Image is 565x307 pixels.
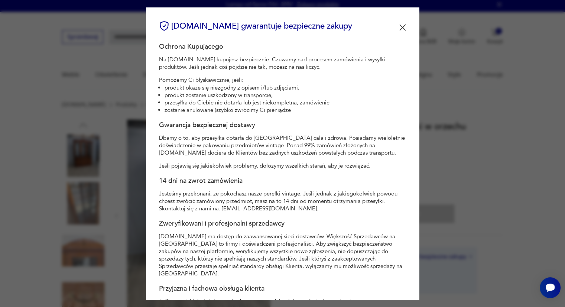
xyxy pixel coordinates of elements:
[165,91,406,99] li: produkt zostanie uszkodzony w transporcie,
[159,21,169,31] img: Ikona certyfikatu
[159,120,406,130] h4: Gwarancja bezpiecznej dostawy
[165,106,406,114] li: zostanie anulowane (szybko zwrócimy Ci pieniądze
[399,24,406,31] img: Ikona zamknięcia
[159,56,406,71] p: Na [DOMAIN_NAME] kupujesz bezpiecznie. Czuwamy nad procesem zamówienia i wysyłki produktów. Jeśli...
[159,76,406,84] p: Pomożemy Ci błyskawicznie, jeśli:
[159,190,406,212] p: Jesteśmy przekonani, że pokochasz nasze perełki vintage. Jeśli jednak z jakiegokolwiek powodu chc...
[159,134,406,156] p: Dbamy o to, aby przesyłka dotarła do [GEOGRAPHIC_DATA] cała i zdrowa. Posiadamy wieloletnie doświ...
[159,42,406,51] h4: Ochrona Kupującego
[165,99,406,106] li: przesyłka do Ciebie nie dotarła lub jest niekompletna, zamówienie
[159,284,406,293] h4: Przyjazna i fachowa obsługa klienta
[159,233,406,277] p: [DOMAIN_NAME] ma dostęp do zaawansowanej sieci dostawców. Większość Sprzedawców na [GEOGRAPHIC_DA...
[159,162,406,169] p: Jeśli pojawią się jakiekolwiek problemy, dołożymy wszelkich starań, aby je rozwiązać.
[165,84,406,91] li: produkt okaże się niezgodny z opisem i/lub zdjęciami,
[159,219,406,228] h4: Zweryfikowani i profesjonalni sprzedawcy
[159,20,352,32] div: [DOMAIN_NAME] gwarantuje bezpieczne zakupy
[540,277,561,298] iframe: Smartsupp widget button
[159,176,406,185] h4: 14 dni na zwrot zamówienia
